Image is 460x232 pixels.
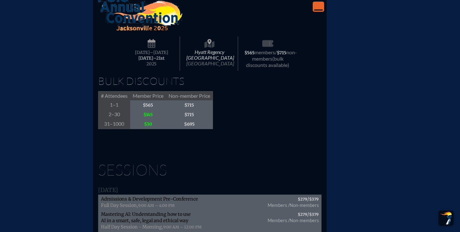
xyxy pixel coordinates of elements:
span: Non-members [290,218,319,223]
span: Half Day Session - Morning, [101,224,163,230]
span: 9:00 AM – 4:00 PM [138,203,175,208]
span: Hyatt Regency [GEOGRAPHIC_DATA] [181,36,238,71]
span: $565 [130,100,166,110]
span: non-members [252,49,297,62]
span: Mastering AI: Understanding how to use AI in a smart, safe, legal and ethical way [101,211,191,223]
span: Members / [268,218,290,223]
span: 9:00 AM – 12:00 PM [163,225,202,229]
span: $279 [298,197,307,202]
span: $715 [277,50,286,56]
span: / [260,210,321,232]
span: [DATE] [135,50,150,55]
span: $30 [130,119,166,129]
span: [GEOGRAPHIC_DATA] [186,60,234,66]
span: / [260,195,321,210]
span: $695 [166,119,213,129]
span: Non-members [290,202,319,208]
span: (bulk discounts available) [246,56,289,68]
span: $145 [130,110,166,119]
span: [DATE] [98,186,118,194]
span: Admissions & Development Pre-Conference [101,196,198,202]
span: $715 [166,100,213,110]
span: Member Price [130,91,166,100]
img: To the top [440,212,452,224]
span: Full Day Session, [101,202,138,208]
span: 1–1 [98,100,130,110]
span: / [275,49,277,55]
span: –[DATE] [150,50,168,55]
span: $565 [244,50,255,56]
span: $379 [309,212,319,217]
h1: Sessions [98,162,322,177]
span: # Attendees [98,91,130,100]
span: 2025 [129,62,175,66]
button: Scroll Top [438,210,454,226]
span: members [255,49,275,55]
span: Members / [268,202,290,208]
h1: Bulk Discounts [98,76,322,86]
span: $379 [309,197,319,202]
span: 2–30 [98,110,130,119]
span: [DATE]–⁠21st [138,56,164,61]
span: Non-member Price [166,91,213,100]
span: $279 [298,212,307,217]
span: 31–1000 [98,119,130,129]
span: $715 [166,110,213,119]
